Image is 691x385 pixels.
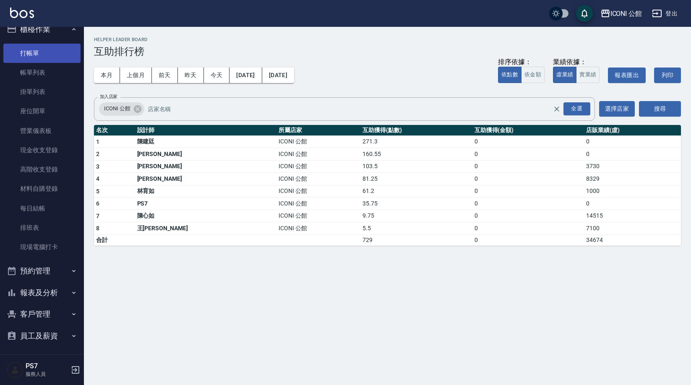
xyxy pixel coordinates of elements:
[135,135,277,148] td: 陳建廷
[472,222,584,235] td: 0
[584,234,681,245] td: 34674
[120,68,152,83] button: 上個月
[639,101,681,117] button: 搜尋
[26,362,68,370] h5: PS7
[276,173,360,185] td: ICONI 公館
[135,173,277,185] td: [PERSON_NAME]
[472,198,584,210] td: 0
[584,173,681,185] td: 8329
[3,101,81,121] a: 座位開單
[276,210,360,222] td: ICONI 公館
[3,199,81,218] a: 每日結帳
[553,67,576,83] button: 虛業績
[551,103,563,115] button: Clear
[654,68,681,83] button: 列印
[96,151,99,157] span: 2
[3,160,81,179] a: 高階收支登錄
[204,68,230,83] button: 今天
[498,67,522,83] button: 依點數
[96,175,99,182] span: 4
[146,101,568,116] input: 店家名稱
[360,198,472,210] td: 35.75
[472,148,584,161] td: 0
[472,185,584,198] td: 0
[276,222,360,235] td: ICONI 公館
[99,102,144,116] div: ICONI 公館
[576,67,600,83] button: 實業績
[498,58,545,67] div: 排序依據：
[360,234,472,245] td: 729
[3,325,81,347] button: 員工及薪資
[360,173,472,185] td: 81.25
[584,185,681,198] td: 1000
[599,101,635,117] button: 選擇店家
[360,160,472,173] td: 103.5
[3,140,81,160] a: 現金收支登錄
[521,67,545,83] button: 依金額
[96,213,99,219] span: 7
[94,125,681,246] table: a dense table
[262,68,294,83] button: [DATE]
[96,200,99,207] span: 6
[472,234,584,245] td: 0
[584,222,681,235] td: 7100
[3,218,81,237] a: 排班表
[610,8,642,19] div: ICONI 公館
[94,234,135,245] td: 合計
[360,148,472,161] td: 160.55
[360,125,472,136] th: 互助獲得(點數)
[135,160,277,173] td: [PERSON_NAME]
[96,138,99,145] span: 1
[96,188,99,195] span: 5
[360,185,472,198] td: 61.2
[229,68,262,83] button: [DATE]
[96,225,99,232] span: 8
[10,8,34,18] img: Logo
[99,104,136,113] span: ICONI 公館
[3,82,81,101] a: 掛單列表
[178,68,204,83] button: 昨天
[7,362,23,378] img: Person
[562,101,592,117] button: Open
[472,210,584,222] td: 0
[3,18,81,40] button: 櫃檯作業
[360,210,472,222] td: 9.75
[135,198,277,210] td: PS7
[26,370,68,378] p: 服務人員
[135,210,277,222] td: 陳心如
[135,125,277,136] th: 設計師
[3,121,81,140] a: 營業儀表板
[94,125,135,136] th: 名次
[584,210,681,222] td: 14515
[135,148,277,161] td: [PERSON_NAME]
[584,125,681,136] th: 店販業績(虛)
[584,148,681,161] td: 0
[276,160,360,173] td: ICONI 公館
[94,46,681,57] h3: 互助排行榜
[649,6,681,21] button: 登出
[3,179,81,198] a: 材料自購登錄
[152,68,178,83] button: 前天
[100,94,117,100] label: 加入店家
[96,163,99,170] span: 3
[94,68,120,83] button: 本月
[608,68,646,83] button: 報表匯出
[135,185,277,198] td: 林育如
[276,125,360,136] th: 所屬店家
[553,58,600,67] div: 業績依據：
[3,282,81,304] button: 報表及分析
[3,44,81,63] a: 打帳單
[360,135,472,148] td: 271.3
[584,198,681,210] td: 0
[576,5,593,22] button: save
[584,135,681,148] td: 0
[3,63,81,82] a: 帳單列表
[472,135,584,148] td: 0
[597,5,646,22] button: ICONI 公館
[94,37,681,42] h2: Helper Leader Board
[3,260,81,282] button: 預約管理
[472,160,584,173] td: 0
[135,222,277,235] td: 王[PERSON_NAME]
[3,303,81,325] button: 客戶管理
[563,102,590,115] div: 全選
